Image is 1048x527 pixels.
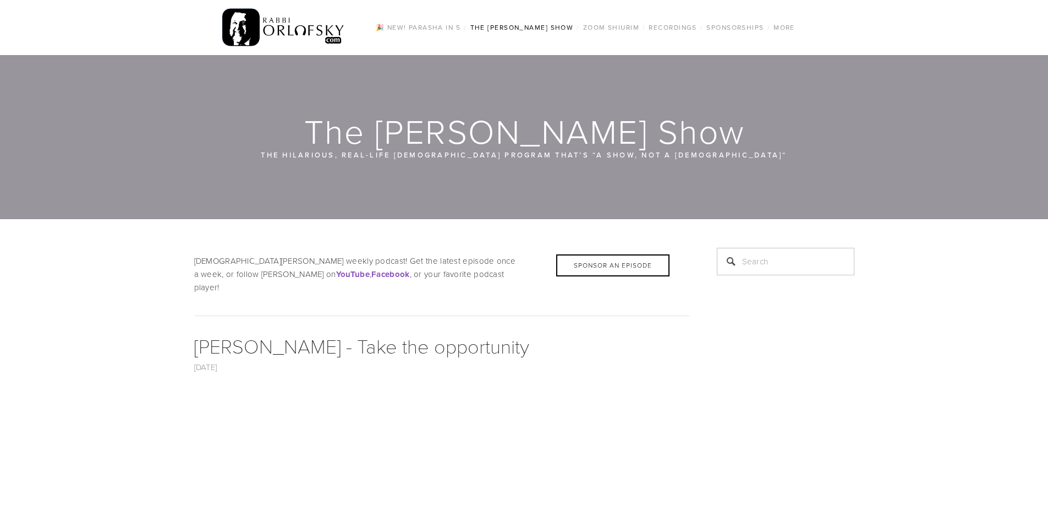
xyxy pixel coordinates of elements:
span: / [700,23,703,32]
a: Sponsorships [703,20,767,35]
span: / [464,23,467,32]
div: Sponsor an Episode [556,254,670,276]
img: RabbiOrlofsky.com [222,6,345,49]
a: Zoom Shiurim [580,20,643,35]
a: [PERSON_NAME] - Take the opportunity [194,332,529,359]
span: / [767,23,770,32]
p: The hilarious, real-life [DEMOGRAPHIC_DATA] program that’s “a show, not a [DEMOGRAPHIC_DATA]“ [260,149,788,161]
span: / [577,23,579,32]
a: Recordings [645,20,700,35]
p: [DEMOGRAPHIC_DATA][PERSON_NAME] weekly podcast! Get the latest episode once a week, or follow [PE... [194,254,689,294]
a: More [770,20,798,35]
h1: The [PERSON_NAME] Show [194,113,855,149]
a: 🎉 NEW! Parasha in 5 [372,20,464,35]
a: [DATE] [194,361,217,373]
a: YouTube [336,268,370,280]
a: Facebook [371,268,409,280]
input: Search [717,248,854,275]
a: The [PERSON_NAME] Show [467,20,577,35]
span: / [643,23,645,32]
